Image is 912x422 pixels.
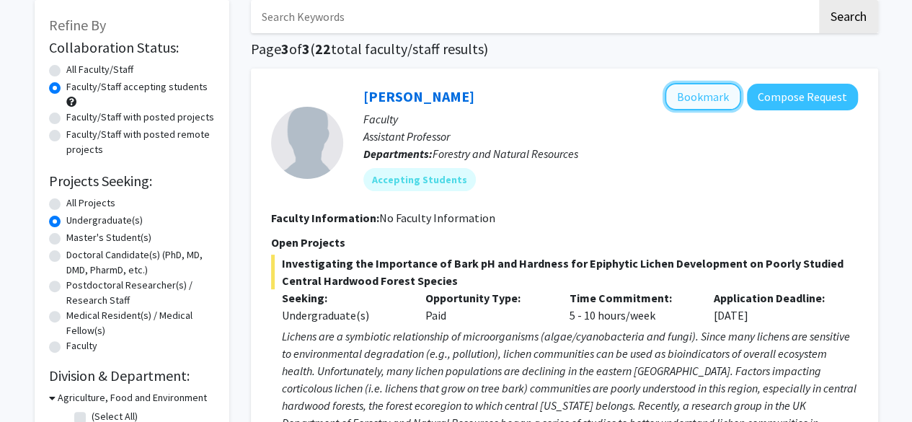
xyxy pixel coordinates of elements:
[363,110,858,128] p: Faculty
[66,62,133,77] label: All Faculty/Staff
[379,211,495,225] span: No Faculty Information
[66,278,215,308] label: Postdoctoral Researcher(s) / Research Staff
[559,289,703,324] div: 5 - 10 hours/week
[363,146,433,161] b: Departments:
[570,289,692,307] p: Time Commitment:
[11,357,61,411] iframe: Chat
[425,289,548,307] p: Opportunity Type:
[281,40,289,58] span: 3
[433,146,578,161] span: Forestry and Natural Resources
[66,127,215,157] label: Faculty/Staff with posted remote projects
[58,390,207,405] h3: Agriculture, Food and Environment
[415,289,559,324] div: Paid
[66,213,143,228] label: Undergraduate(s)
[315,40,331,58] span: 22
[302,40,310,58] span: 3
[363,128,858,145] p: Assistant Professor
[49,172,215,190] h2: Projects Seeking:
[747,84,858,110] button: Compose Request to Darin McNeil
[66,308,215,338] label: Medical Resident(s) / Medical Fellow(s)
[363,87,474,105] a: [PERSON_NAME]
[271,211,379,225] b: Faculty Information:
[282,307,404,324] div: Undergraduate(s)
[66,247,215,278] label: Doctoral Candidate(s) (PhD, MD, DMD, PharmD, etc.)
[66,79,208,94] label: Faculty/Staff accepting students
[282,289,404,307] p: Seeking:
[66,338,97,353] label: Faculty
[66,230,151,245] label: Master's Student(s)
[49,39,215,56] h2: Collaboration Status:
[251,40,878,58] h1: Page of ( total faculty/staff results)
[271,234,858,251] p: Open Projects
[49,16,106,34] span: Refine By
[66,195,115,211] label: All Projects
[703,289,847,324] div: [DATE]
[66,110,214,125] label: Faculty/Staff with posted projects
[363,168,476,191] mat-chip: Accepting Students
[49,367,215,384] h2: Division & Department:
[665,83,741,110] button: Add Darin McNeil to Bookmarks
[271,255,858,289] span: Investigating the Importance of Bark pH and Hardness for Epiphytic Lichen Development on Poorly S...
[714,289,836,307] p: Application Deadline:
